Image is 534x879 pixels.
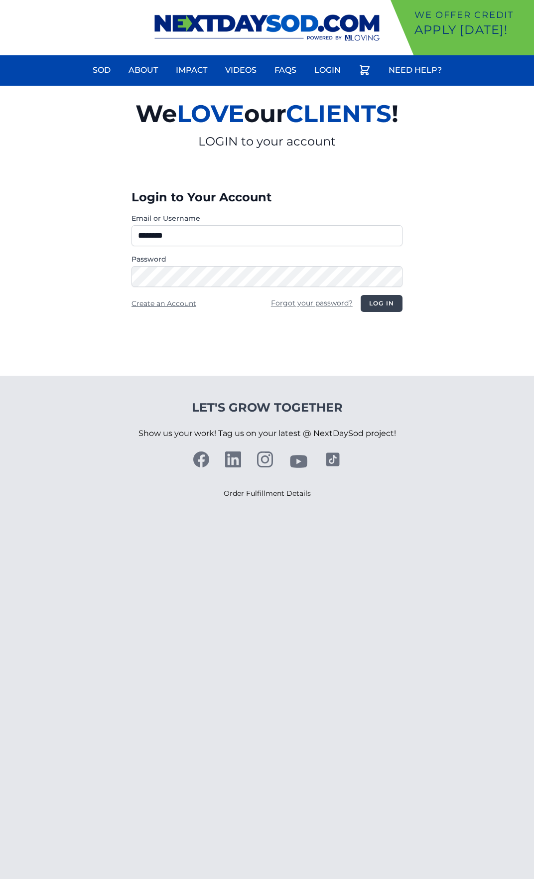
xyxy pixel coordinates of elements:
[132,254,402,264] label: Password
[20,134,514,149] p: LOGIN to your account
[268,58,302,82] a: FAQs
[308,58,347,82] a: Login
[219,58,263,82] a: Videos
[383,58,448,82] a: Need Help?
[20,94,514,134] h2: We our !
[224,489,311,498] a: Order Fulfillment Details
[170,58,213,82] a: Impact
[177,99,244,128] span: LOVE
[87,58,117,82] a: Sod
[271,298,353,307] a: Forgot your password?
[361,295,402,312] button: Log in
[138,416,396,451] p: Show us your work! Tag us on your latest @ NextDaySod project!
[123,58,164,82] a: About
[414,22,530,38] p: Apply [DATE]!
[138,400,396,416] h4: Let's Grow Together
[132,213,402,223] label: Email or Username
[414,8,530,22] p: We offer Credit
[286,99,392,128] span: CLIENTS
[132,189,402,205] h3: Login to Your Account
[132,299,196,308] a: Create an Account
